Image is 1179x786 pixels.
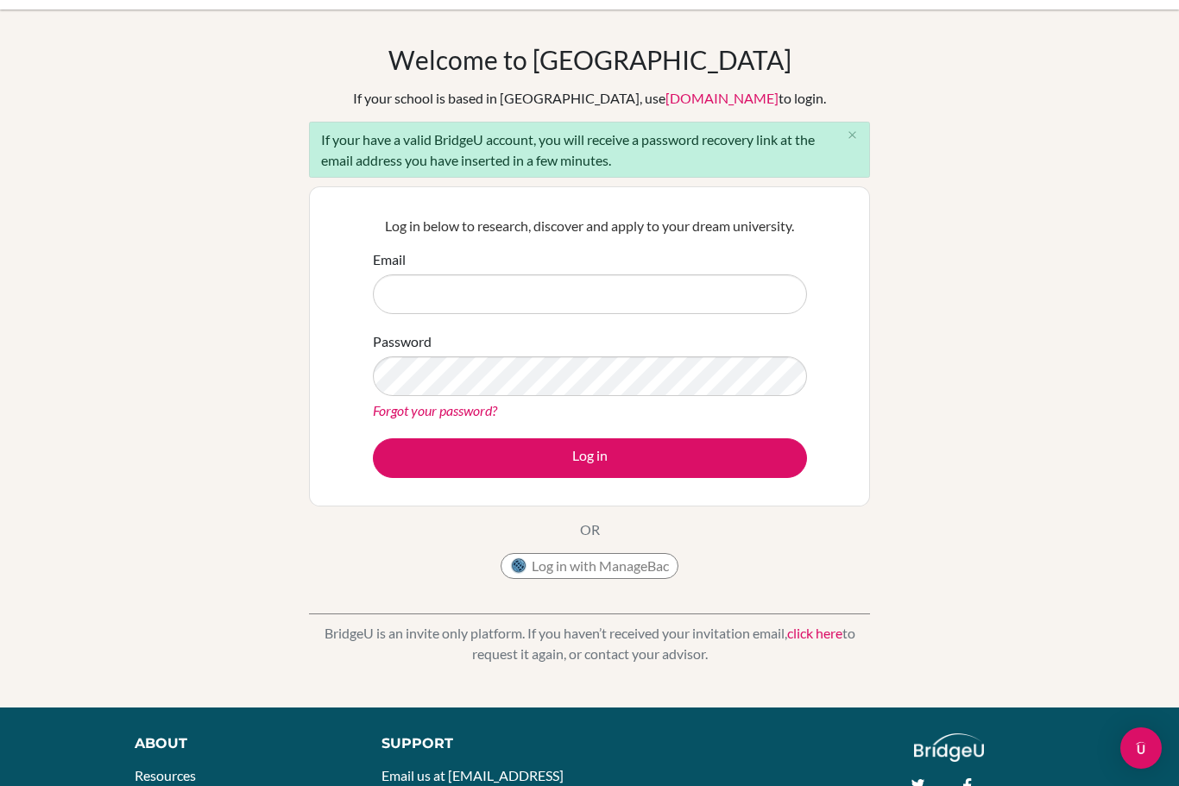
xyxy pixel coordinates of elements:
button: Log in with ManageBac [501,553,678,579]
p: Log in below to research, discover and apply to your dream university. [373,216,807,236]
button: Close [835,123,869,148]
i: close [846,129,859,141]
label: Email [373,249,406,270]
img: logo_white@2x-f4f0deed5e89b7ecb1c2cc34c3e3d731f90f0f143d5ea2071677605dd97b5244.png [914,733,984,762]
p: BridgeU is an invite only platform. If you haven’t received your invitation email, to request it ... [309,623,870,664]
a: click here [787,625,842,641]
div: About [135,733,343,754]
div: Open Intercom Messenger [1120,727,1162,769]
div: If your have a valid BridgeU account, you will receive a password recovery link at the email addr... [309,122,870,178]
div: If your school is based in [GEOGRAPHIC_DATA], use to login. [353,88,826,109]
label: Password [373,331,432,352]
a: Resources [135,767,196,783]
a: [DOMAIN_NAME] [665,90,779,106]
p: OR [580,519,600,540]
h1: Welcome to [GEOGRAPHIC_DATA] [388,44,791,75]
div: Support [381,733,572,754]
a: Forgot your password? [373,402,497,418]
button: Log in [373,438,807,478]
